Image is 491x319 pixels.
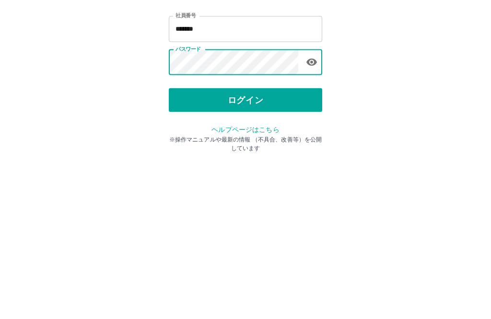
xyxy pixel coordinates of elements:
label: 社員番号 [175,90,196,97]
button: ログイン [169,166,322,190]
h2: ログイン [214,60,277,79]
a: ヘルプページはこちら [211,203,279,211]
p: ※操作マニュアルや最新の情報 （不具合、改善等）を公開しています [169,213,322,230]
label: パスワード [175,123,201,130]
